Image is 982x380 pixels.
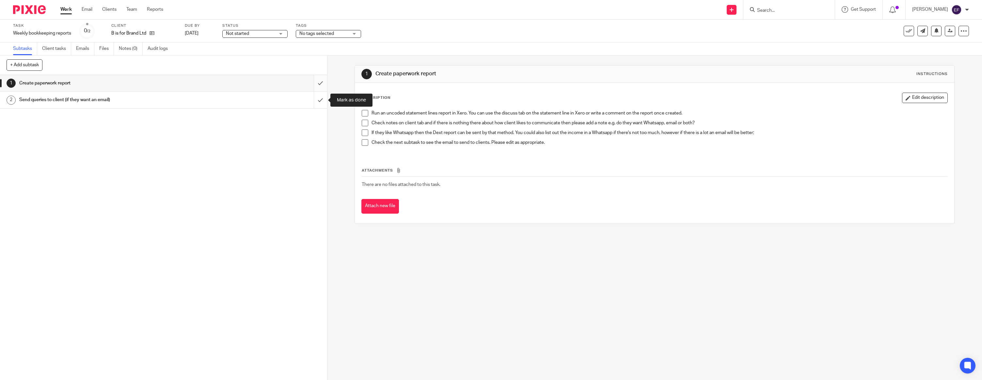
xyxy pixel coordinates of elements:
label: Due by [185,23,214,28]
img: svg%3E [951,5,962,15]
div: 1 [7,79,16,88]
a: Subtasks [13,42,37,55]
a: Emails [76,42,94,55]
div: 0 [84,27,90,35]
button: + Add subtask [7,59,42,70]
a: Email [82,6,92,13]
h1: Create paperwork report [375,70,669,77]
label: Tags [296,23,361,28]
input: Search [756,8,815,14]
a: Audit logs [148,42,173,55]
span: No tags selected [299,31,334,36]
p: B is for Brand Ltd [111,30,146,37]
span: Get Support [851,7,876,12]
span: Attachments [362,169,393,172]
label: Client [111,23,177,28]
h1: Send queries to client (if they want an email) [19,95,211,105]
a: Files [99,42,114,55]
div: Instructions [916,71,948,77]
span: [DATE] [185,31,198,36]
a: Client tasks [42,42,71,55]
div: 1 [361,69,372,79]
span: Not started [226,31,249,36]
p: Check the next subtask to see the email to send to clients. Please edit as appropriate. [372,139,947,146]
img: Pixie [13,5,46,14]
p: [PERSON_NAME] [912,6,948,13]
a: Reports [147,6,163,13]
label: Status [222,23,288,28]
p: Check notes on client tab and if there is nothing there about how client likes to communicate the... [372,120,947,126]
div: 2 [7,96,16,105]
p: Description [361,95,390,100]
a: Clients [102,6,117,13]
label: Task [13,23,71,28]
span: There are no files attached to this task. [362,182,440,187]
small: /2 [87,29,90,33]
p: Run an uncoded statement lines report in Xero. You can use the discuss tab on the statement line ... [372,110,947,116]
button: Attach new file [361,199,399,214]
div: Weekly bookkeeping reports [13,30,71,37]
button: Edit description [902,93,948,103]
a: Notes (0) [119,42,143,55]
h1: Create paperwork report [19,78,211,88]
a: Team [126,6,137,13]
p: If they like Whatsapp then the Dext report can be sent by that method. You could also list out th... [372,129,947,136]
a: Work [60,6,72,13]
